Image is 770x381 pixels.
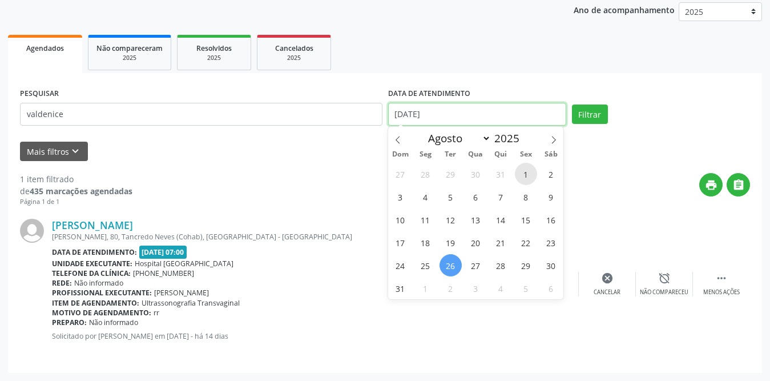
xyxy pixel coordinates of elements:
span: [PERSON_NAME] [154,288,209,298]
span: Agosto 15, 2025 [515,208,537,231]
p: Solicitado por [PERSON_NAME] em [DATE] - há 14 dias [52,331,408,341]
span: Julho 28, 2025 [414,163,437,185]
span: Agosto 22, 2025 [515,231,537,254]
span: Agosto 28, 2025 [490,254,512,276]
span: Agosto 19, 2025 [440,231,462,254]
span: Agosto 1, 2025 [515,163,537,185]
b: Data de atendimento: [52,247,137,257]
span: Agosto 3, 2025 [389,186,412,208]
input: Selecione um intervalo [388,103,566,126]
span: Qua [463,151,488,158]
span: Agosto 7, 2025 [490,186,512,208]
a: [PERSON_NAME] [52,219,133,231]
span: Agosto 21, 2025 [490,231,512,254]
span: Julho 29, 2025 [440,163,462,185]
span: Agosto 23, 2025 [540,231,562,254]
span: Hospital [GEOGRAPHIC_DATA] [135,259,233,268]
b: Profissional executante: [52,288,152,298]
div: Não compareceu [640,288,688,296]
p: Ano de acompanhamento [574,2,675,17]
span: Julho 27, 2025 [389,163,412,185]
i: alarm_off [658,272,671,284]
span: Não compareceram [96,43,163,53]
span: [DATE] 07:00 [139,246,187,259]
div: de [20,185,132,197]
span: Agosto 26, 2025 [440,254,462,276]
span: Julho 30, 2025 [465,163,487,185]
span: Agosto 24, 2025 [389,254,412,276]
span: Cancelados [275,43,313,53]
span: Setembro 2, 2025 [440,277,462,299]
span: Agosto 20, 2025 [465,231,487,254]
span: Agosto 25, 2025 [414,254,437,276]
div: Página 1 de 1 [20,197,132,207]
span: Agosto 18, 2025 [414,231,437,254]
span: Agosto 12, 2025 [440,208,462,231]
select: Month [423,130,491,146]
span: Agosto 9, 2025 [540,186,562,208]
span: Agosto 31, 2025 [389,277,412,299]
b: Item de agendamento: [52,298,139,308]
button:  [727,173,750,196]
span: Agosto 10, 2025 [389,208,412,231]
span: rr [154,308,159,318]
span: Setembro 5, 2025 [515,277,537,299]
span: Agosto 29, 2025 [515,254,537,276]
span: Agosto 5, 2025 [440,186,462,208]
span: Agosto 30, 2025 [540,254,562,276]
span: Setembro 6, 2025 [540,277,562,299]
span: Agosto 16, 2025 [540,208,562,231]
span: Agosto 27, 2025 [465,254,487,276]
b: Unidade executante: [52,259,132,268]
span: Agendados [26,43,64,53]
i: keyboard_arrow_down [69,145,82,158]
b: Motivo de agendamento: [52,308,151,318]
div: 2025 [186,54,243,62]
label: DATA DE ATENDIMENTO [388,85,470,103]
span: Julho 31, 2025 [490,163,512,185]
button: print [699,173,723,196]
span: Agosto 13, 2025 [465,208,487,231]
strong: 435 marcações agendadas [30,186,132,196]
button: Filtrar [572,105,608,124]
span: Resolvidos [196,43,232,53]
div: 1 item filtrado [20,173,132,185]
span: Seg [413,151,438,158]
span: Setembro 4, 2025 [490,277,512,299]
span: Agosto 14, 2025 [490,208,512,231]
i:  [715,272,728,284]
div: 2025 [265,54,322,62]
span: Agosto 8, 2025 [515,186,537,208]
span: Ter [438,151,463,158]
span: [PHONE_NUMBER] [133,268,194,278]
span: Sex [513,151,538,158]
img: img [20,219,44,243]
span: Sáb [538,151,563,158]
input: Year [491,131,529,146]
label: PESQUISAR [20,85,59,103]
div: Menos ações [703,288,740,296]
span: Não informado [89,318,138,327]
b: Rede: [52,278,72,288]
div: Cancelar [594,288,620,296]
span: Ultrassonografia Transvaginal [142,298,240,308]
span: Agosto 2, 2025 [540,163,562,185]
input: Nome, CNS [20,103,382,126]
span: Agosto 11, 2025 [414,208,437,231]
i: print [705,179,717,191]
span: Agosto 6, 2025 [465,186,487,208]
i:  [732,179,745,191]
span: Dom [388,151,413,158]
b: Preparo: [52,318,87,327]
i: cancel [601,272,614,284]
span: Agosto 17, 2025 [389,231,412,254]
span: Setembro 3, 2025 [465,277,487,299]
button: Mais filtroskeyboard_arrow_down [20,142,88,162]
span: Não informado [74,278,123,288]
b: Telefone da clínica: [52,268,131,278]
span: Agosto 4, 2025 [414,186,437,208]
span: Qui [488,151,513,158]
span: Setembro 1, 2025 [414,277,437,299]
div: 2025 [96,54,163,62]
div: [PERSON_NAME], 80, Tancredo Neves (Cohab), [GEOGRAPHIC_DATA] - [GEOGRAPHIC_DATA] [52,232,408,242]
